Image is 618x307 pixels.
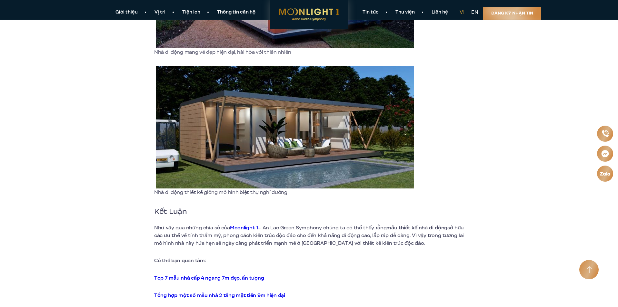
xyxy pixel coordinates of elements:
[471,9,478,16] a: en
[154,292,285,299] a: Tổng hợp một số mẫu nhà 2 tầng mặt tiền 9m hiện đại
[107,9,146,16] a: Giới thiệu
[154,48,415,56] p: Nhà di động mang vẻ đẹp hiện đại, hài hòa với thiên nhiên
[600,171,610,175] img: Zalo icon
[602,130,608,137] img: Phone icon
[174,9,209,16] a: Tiện ích
[154,257,206,264] strong: Có thể bạn quan tâm:
[354,9,387,16] a: Tin tức
[387,9,423,16] a: Thư viện
[154,274,264,282] a: Top 7 mẫu nhà cấp 4 ngang 7m đẹp, ấn tượng
[386,224,447,231] b: mẫu thiết kế nhà di động
[423,9,456,16] a: Liên hệ
[156,66,414,188] img: Nhà di động thiết kế giống mô hình biệt thự nghỉ dưỡng
[601,149,609,157] img: Messenger icon
[460,9,464,16] a: vi
[154,206,187,217] span: Kết Luận
[483,7,541,20] a: Đăng ký nhận tin
[154,188,415,196] p: Nhà di động thiết kế giống mô hình biệt thự nghỉ dưỡng
[154,224,464,247] span: sở hữu các ưu thế về tính thẩm mỹ, phong cách kiến trúc độc đáo cho đến khả năng di động cao, lắp...
[154,224,386,231] span: Như vậy qua những chia sẻ của – An Lạc Green Symphony chúng ta có thể thấy rằng
[146,9,174,16] a: Vị trí
[586,266,592,273] img: Arrow icon
[230,224,258,231] a: Moonlight 1
[209,9,264,16] a: Thông tin căn hộ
